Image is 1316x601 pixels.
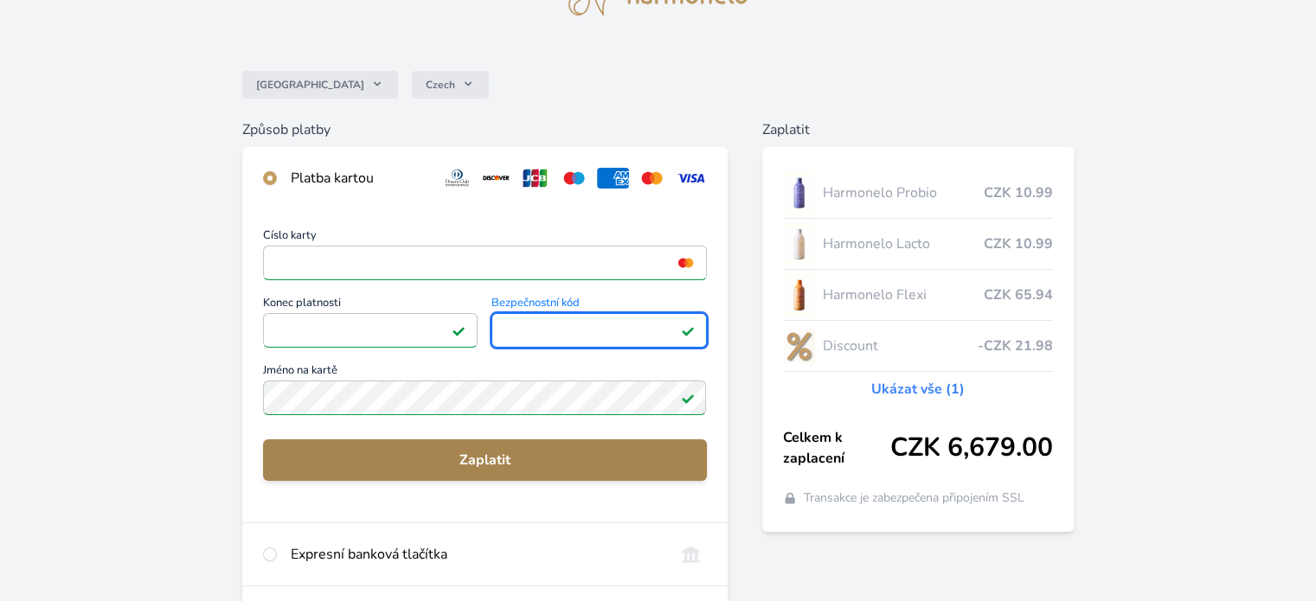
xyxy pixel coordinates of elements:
[441,168,473,189] img: diners.svg
[681,323,695,337] img: Platné pole
[674,255,697,271] img: mc
[762,119,1074,140] h6: Zaplatit
[978,336,1053,356] span: -CZK 21.98
[984,182,1053,203] span: CZK 10.99
[675,168,707,189] img: visa.svg
[242,119,727,140] h6: Způsob platby
[783,427,890,469] span: Celkem k zaplacení
[681,391,695,405] img: Platné pole
[263,230,706,246] span: Číslo karty
[263,365,706,380] span: Jméno na kartě
[636,168,668,189] img: mc.svg
[491,297,706,313] span: Bezpečnostní kód
[822,233,983,254] span: Harmonelo Lacto
[263,297,478,313] span: Konec platnosti
[822,285,983,305] span: Harmonelo Flexi
[291,168,427,189] div: Platba kartou
[890,432,1053,464] span: CZK 6,679.00
[277,450,692,470] span: Zaplatit
[242,71,398,99] button: [GEOGRAPHIC_DATA]
[675,544,707,565] img: onlineBanking_CZ.svg
[412,71,489,99] button: Czech
[499,318,698,342] iframe: Iframe pro bezpečnostní kód
[558,168,590,189] img: maestro.svg
[263,439,706,481] button: Zaplatit
[263,380,706,415] input: Jméno na kartěPlatné pole
[804,489,1024,507] span: Transakce je zabezpečena připojením SSL
[822,336,977,356] span: Discount
[783,324,816,368] img: discount-lo.png
[519,168,551,189] img: jcb.svg
[480,168,512,189] img: discover.svg
[452,323,465,337] img: Platné pole
[256,78,364,92] span: [GEOGRAPHIC_DATA]
[822,182,983,203] span: Harmonelo Probio
[984,285,1053,305] span: CZK 65.94
[426,78,455,92] span: Czech
[984,233,1053,254] span: CZK 10.99
[783,273,816,316] img: CLEAN_FLEXI_se_stinem_x-hi_(1)-lo.jpg
[783,222,816,265] img: CLEAN_LACTO_se_stinem_x-hi-lo.jpg
[291,544,660,565] div: Expresní banková tlačítka
[271,318,470,342] iframe: Iframe pro datum vypršení platnosti
[597,168,629,189] img: amex.svg
[271,251,698,275] iframe: Iframe pro číslo karty
[783,171,816,214] img: CLEAN_PROBIO_se_stinem_x-lo.jpg
[871,379,965,400] a: Ukázat vše (1)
